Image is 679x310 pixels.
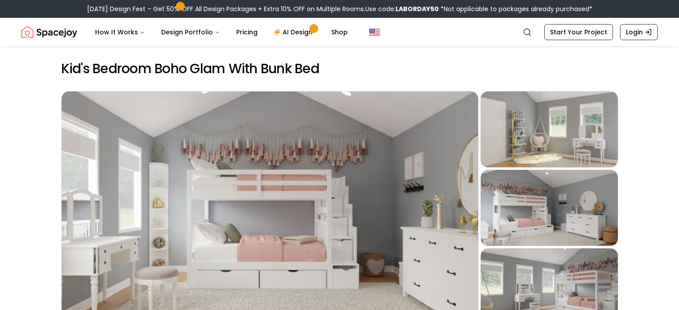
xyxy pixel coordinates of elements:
nav: Main [88,23,355,41]
a: AI Design [267,23,322,41]
h2: Kid's Bedroom Boho Glam With Bunk Bed [61,61,618,77]
nav: Global [21,18,658,46]
button: Design Portfolio [154,23,227,41]
span: Use code: [365,4,439,13]
a: Pricing [229,23,265,41]
img: Spacejoy Logo [21,23,77,41]
a: Start Your Project [544,24,613,40]
img: United States [369,27,380,37]
a: Login [620,24,658,40]
span: *Not applicable to packages already purchased* [439,4,592,13]
b: LABORDAY50 [396,4,439,13]
a: Spacejoy [21,23,77,41]
button: How It Works [88,23,152,41]
a: Shop [324,23,355,41]
div: [DATE] Design Fest – Get 50% OFF All Design Packages + Extra 10% OFF on Multiple Rooms. [87,4,592,13]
